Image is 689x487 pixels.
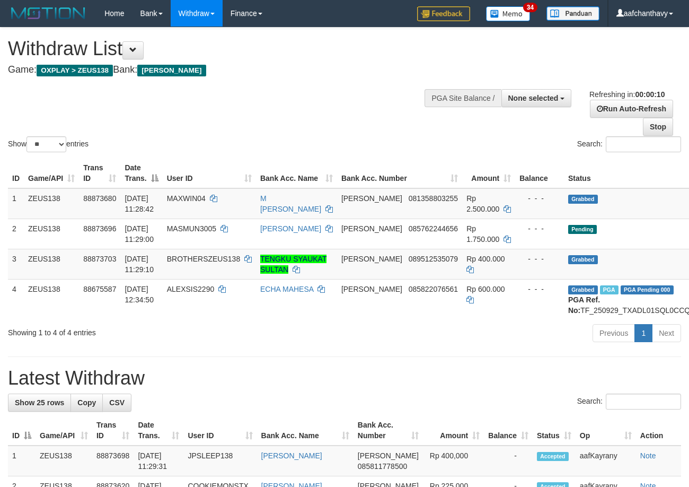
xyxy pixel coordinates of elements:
td: ZEUS138 [36,446,92,476]
a: [PERSON_NAME] [260,224,321,233]
td: Rp 400,000 [423,446,484,476]
label: Search: [577,136,681,152]
span: [PERSON_NAME] [341,285,402,293]
span: Rp 600.000 [466,285,505,293]
span: MASMUN3005 [167,224,216,233]
span: Marked by aafpengsreynich [600,285,619,294]
span: Copy [77,398,96,407]
span: OXPLAY > ZEUS138 [37,65,113,76]
label: Show entries [8,136,89,152]
b: PGA Ref. No: [568,295,600,315]
td: 1 [8,446,36,476]
th: Bank Acc. Name: activate to sort column ascending [257,415,354,446]
a: TENGKU SYAUKAT SULTAN [260,255,327,274]
div: - - - [519,254,560,264]
th: User ID: activate to sort column ascending [183,415,257,446]
span: Copy 089512535079 to clipboard [409,255,458,263]
th: Trans ID: activate to sort column ascending [92,415,134,446]
div: - - - [519,193,560,204]
span: None selected [508,94,559,102]
th: Amount: activate to sort column ascending [423,415,484,446]
img: Feedback.jpg [417,6,470,21]
span: [PERSON_NAME] [341,194,402,203]
img: Button%20Memo.svg [486,6,531,21]
td: ZEUS138 [24,279,79,320]
span: Grabbed [568,255,598,264]
span: [DATE] 11:28:42 [125,194,154,213]
td: 3 [8,249,24,279]
th: ID [8,158,24,188]
span: CSV [109,398,125,407]
span: MAXWIN04 [167,194,206,203]
th: Amount: activate to sort column ascending [462,158,515,188]
a: Note [640,451,656,460]
span: [PERSON_NAME] [358,451,419,460]
span: Copy 085762244656 to clipboard [409,224,458,233]
a: Previous [593,324,635,342]
img: MOTION_logo.png [8,5,89,21]
button: None selected [501,89,572,107]
th: Balance: activate to sort column ascending [484,415,533,446]
span: [DATE] 12:34:50 [125,285,154,304]
h1: Withdraw List [8,38,449,59]
span: [PERSON_NAME] [341,224,402,233]
a: 1 [634,324,652,342]
th: Game/API: activate to sort column ascending [24,158,79,188]
span: Show 25 rows [15,398,64,407]
th: Date Trans.: activate to sort column ascending [134,415,183,446]
th: Action [636,415,681,446]
span: Accepted [537,452,569,461]
span: Copy 085811778500 to clipboard [358,462,407,471]
a: Copy [70,394,103,412]
a: Stop [643,118,673,136]
th: Game/API: activate to sort column ascending [36,415,92,446]
h4: Game: Bank: [8,65,449,75]
th: Balance [515,158,564,188]
span: 88873703 [83,255,116,263]
a: CSV [102,394,131,412]
span: [DATE] 11:29:00 [125,224,154,243]
div: Showing 1 to 4 of 4 entries [8,323,279,338]
span: Rp 1.750.000 [466,224,499,243]
a: ECHA MAHESA [260,285,313,293]
span: Rp 400.000 [466,255,505,263]
a: Next [652,324,681,342]
span: [PERSON_NAME] [341,255,402,263]
span: Refreshing in: [589,90,665,99]
span: Grabbed [568,285,598,294]
span: PGA Pending [621,285,674,294]
td: - [484,446,533,476]
th: Bank Acc. Number: activate to sort column ascending [337,158,462,188]
td: aafKayrany [576,446,636,476]
h1: Latest Withdraw [8,368,681,389]
td: 88873698 [92,446,134,476]
th: Bank Acc. Number: activate to sort column ascending [354,415,423,446]
th: Date Trans.: activate to sort column descending [120,158,162,188]
td: ZEUS138 [24,188,79,219]
span: BROTHERSZEUS138 [167,255,240,263]
span: Copy 085822076561 to clipboard [409,285,458,293]
img: panduan.png [546,6,599,21]
span: Grabbed [568,195,598,204]
span: Rp 2.500.000 [466,194,499,213]
td: 1 [8,188,24,219]
span: 88675587 [83,285,116,293]
th: ID: activate to sort column descending [8,415,36,446]
th: Bank Acc. Name: activate to sort column ascending [256,158,337,188]
span: [DATE] 11:29:10 [125,255,154,274]
th: Status: activate to sort column ascending [533,415,576,446]
span: 34 [523,3,537,12]
td: [DATE] 11:29:31 [134,446,183,476]
a: Run Auto-Refresh [590,100,673,118]
label: Search: [577,394,681,410]
input: Search: [606,394,681,410]
strong: 00:00:10 [635,90,665,99]
td: JPSLEEP138 [183,446,257,476]
div: PGA Site Balance / [425,89,501,107]
th: Trans ID: activate to sort column ascending [79,158,120,188]
span: Copy 081358803255 to clipboard [409,194,458,203]
span: 88873680 [83,194,116,203]
input: Search: [606,136,681,152]
div: - - - [519,223,560,234]
td: 2 [8,219,24,249]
